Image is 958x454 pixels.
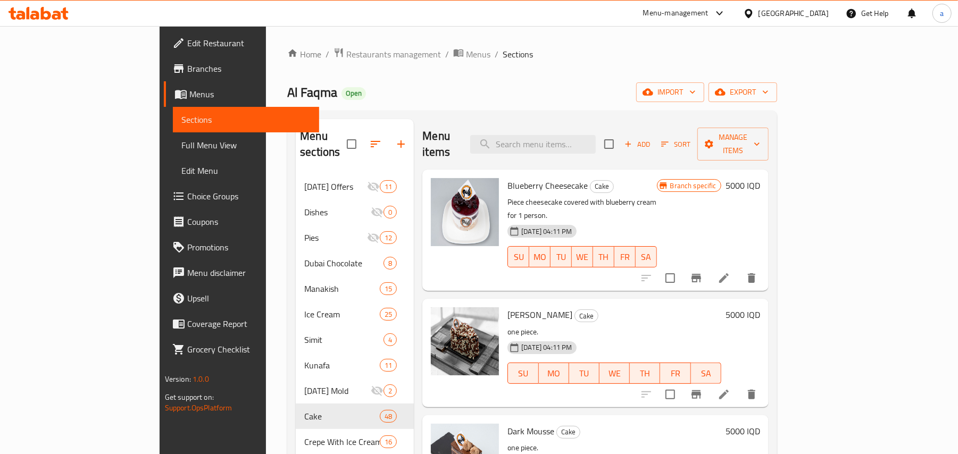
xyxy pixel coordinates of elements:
div: Menu-management [643,7,709,20]
span: Add item [620,136,654,153]
span: Cake [557,426,580,438]
button: delete [739,382,764,407]
span: MO [543,366,565,381]
a: Coverage Report [164,311,320,337]
span: Select to update [659,267,681,289]
button: SU [507,246,529,267]
span: Promotions [187,241,311,254]
div: Open [341,87,366,100]
div: items [384,384,397,397]
a: Menus [164,81,320,107]
span: Add [623,138,652,150]
div: Manakish15 [296,276,414,301]
div: Dubai Chocolate8 [296,250,414,276]
span: Upsell [187,292,311,305]
button: MO [539,363,569,384]
span: Cake [304,410,380,423]
a: Choice Groups [164,183,320,209]
span: Dark Mousse [507,423,554,439]
span: Edit Menu [181,164,311,177]
span: import [645,86,696,99]
button: TU [551,246,572,267]
span: Sort items [654,136,697,153]
span: SU [512,366,534,381]
span: Pies [304,231,367,244]
a: Edit menu item [718,388,730,401]
span: [DATE] Mold [304,384,371,397]
div: items [380,410,397,423]
span: 12 [380,233,396,243]
img: Nunim Mousse [431,307,499,375]
div: items [380,308,397,321]
span: Grocery Checklist [187,343,311,356]
div: Cake48 [296,403,414,429]
button: delete [739,265,764,291]
span: Edit Restaurant [187,37,311,49]
span: Select section [598,133,620,155]
span: Choice Groups [187,190,311,203]
h2: Menu sections [300,128,347,160]
button: WE [599,363,630,384]
span: 11 [380,182,396,192]
a: Edit menu item [718,272,730,284]
a: Promotions [164,234,320,260]
img: Blueberry Cheesecake [431,178,499,246]
a: Branches [164,56,320,81]
div: Kunafa11 [296,352,414,378]
span: Menu disclaimer [187,266,311,279]
p: Piece cheesecake covered with blueberry cream for 1 person. [507,196,656,222]
h6: 5000 IQD [726,307,760,322]
svg: Inactive section [367,231,380,244]
span: 0 [384,207,396,217]
div: Cake [574,309,598,322]
span: Select to update [659,383,681,406]
div: Manakish [304,282,380,295]
li: / [326,48,329,61]
span: SA [640,249,653,265]
span: 8 [384,258,396,268]
a: Grocery Checklist [164,337,320,362]
span: 2 [384,386,396,396]
span: 48 [380,411,396,422]
span: TH [634,366,656,381]
button: SU [507,363,538,384]
span: Cake [590,180,613,192]
span: TU [555,249,568,265]
span: Blueberry Cheesecake [507,178,588,194]
span: Cake [575,310,598,322]
a: Upsell [164,285,320,311]
span: [DATE] 04:11 PM [517,342,576,352]
button: export [709,82,777,102]
h6: 5000 IQD [726,424,760,439]
a: Support.OpsPlatform [165,401,232,415]
div: items [384,257,397,270]
span: Branch specific [666,181,721,191]
button: import [636,82,704,102]
div: Pies12 [296,225,414,250]
span: Coverage Report [187,317,311,330]
button: Branch-specific-item [684,382,709,407]
span: Manage items [706,131,760,157]
div: Simit4 [296,327,414,352]
button: Add section [388,131,414,157]
span: MO [534,249,546,265]
button: WE [572,246,593,267]
span: Ice Cream [304,308,380,321]
span: Menus [466,48,490,61]
div: [DATE] Offers11 [296,174,414,199]
span: SA [695,366,717,381]
button: SA [691,363,721,384]
div: Ramadan Offers [304,180,367,193]
span: 16 [380,437,396,447]
button: Manage items [697,128,769,161]
span: WE [604,366,626,381]
div: Crepe With Ice Cream [304,435,380,448]
span: Kunafa [304,359,380,372]
div: items [380,435,397,448]
span: Sort sections [363,131,388,157]
button: MO [529,246,551,267]
span: Simit [304,333,384,346]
